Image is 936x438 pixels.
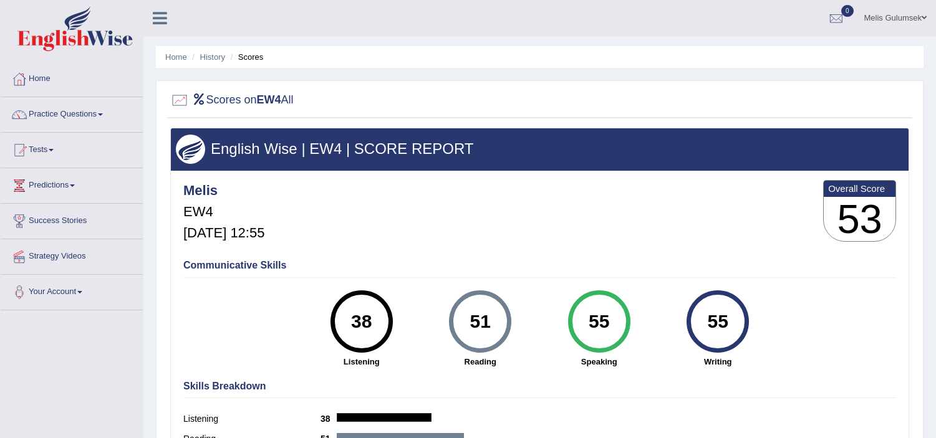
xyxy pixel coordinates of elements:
[841,5,854,17] span: 0
[183,412,321,426] label: Listening
[257,93,281,106] b: EW4
[824,197,895,242] h3: 53
[576,295,622,348] div: 55
[183,204,264,219] h5: EW4
[165,52,187,62] a: Home
[176,141,904,157] h3: English Wise | EW4 | SCORE REPORT
[183,381,896,392] h4: Skills Breakdown
[458,295,503,348] div: 51
[183,226,264,240] h5: [DATE] 12:55
[695,295,741,348] div: 55
[183,183,264,198] h4: Melis
[309,356,415,368] strong: Listening
[1,62,143,93] a: Home
[321,414,337,424] b: 38
[170,91,294,110] h2: Scores on All
[828,183,891,194] b: Overall Score
[183,260,896,271] h4: Communicative Skills
[1,168,143,199] a: Predictions
[176,135,205,164] img: wings.png
[1,275,143,306] a: Your Account
[1,204,143,235] a: Success Stories
[339,295,384,348] div: 38
[1,133,143,164] a: Tests
[200,52,225,62] a: History
[228,51,264,63] li: Scores
[1,97,143,128] a: Practice Questions
[1,239,143,270] a: Strategy Videos
[546,356,653,368] strong: Speaking
[427,356,534,368] strong: Reading
[665,356,771,368] strong: Writing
